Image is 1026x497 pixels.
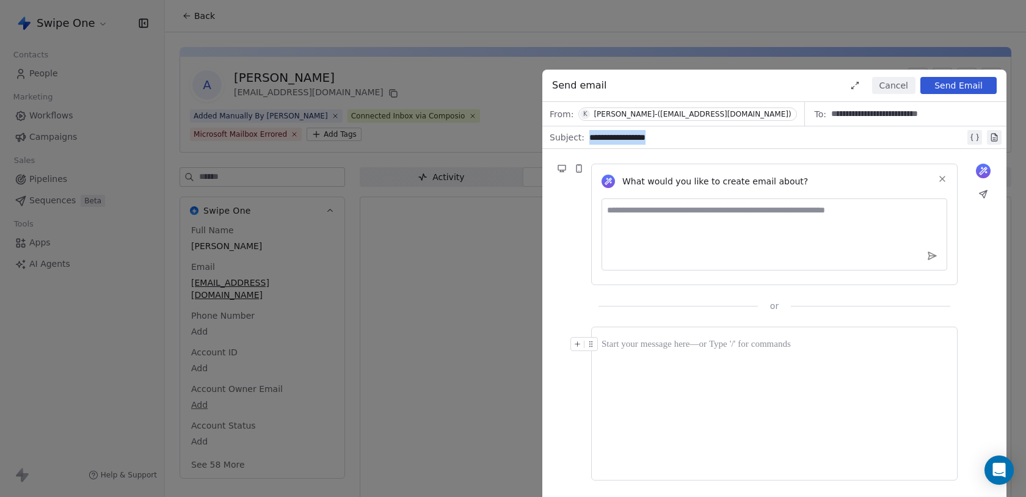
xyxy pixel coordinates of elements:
[920,77,997,94] button: Send Email
[550,131,584,147] span: Subject:
[552,78,607,93] span: Send email
[872,77,915,94] button: Cancel
[550,108,573,120] span: From:
[583,109,588,119] div: K
[770,300,779,312] span: or
[594,110,791,118] div: [PERSON_NAME]-([EMAIL_ADDRESS][DOMAIN_NAME])
[984,455,1014,485] div: Open Intercom Messenger
[622,175,808,187] span: What would you like to create email about?
[815,108,826,120] span: To:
